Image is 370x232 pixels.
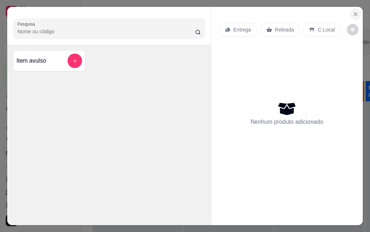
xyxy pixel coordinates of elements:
p: C.Local [318,26,335,33]
label: Pesquisa [17,21,38,27]
p: Retirada [275,26,294,33]
button: Close [350,8,361,20]
button: add-separate-item [68,54,82,68]
p: Nenhum produto adicionado [251,118,323,126]
button: decrease-product-quantity [347,24,358,35]
h4: Item avulso [16,56,46,65]
input: Pesquisa [17,28,195,35]
p: Entrega [233,26,251,33]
